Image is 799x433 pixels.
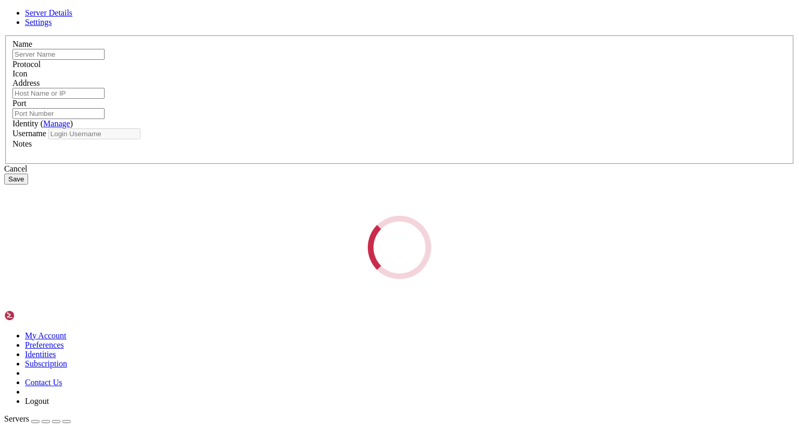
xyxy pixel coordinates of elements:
span: 义 [68,84,77,93]
input: Port Number [12,108,105,119]
span: 规 [8,119,17,128]
input: Login Username [48,128,140,139]
span: 错 [213,260,222,269]
span: 是 [129,207,138,216]
button: Save [4,174,28,185]
a: My Account [25,331,67,340]
span: 由 [164,84,173,93]
span: 量 [94,84,103,93]
span: 本 [124,190,133,199]
span: 对 [112,260,121,269]
span: 路 [122,119,131,128]
span: 网 [147,84,156,93]
label: Icon [12,69,27,78]
span: 证 [17,31,26,40]
span: 互 [129,84,138,93]
span: 地 [186,172,195,181]
span: 到 [139,119,148,128]
span: 。 [225,207,234,216]
span: 的 [85,207,94,216]
span: 行 [79,172,87,181]
x-row: -bash: tunnel:: command not found [4,287,663,296]
span: 量 [113,119,122,128]
div: Loading... [365,213,434,282]
span: 则 [17,260,26,269]
x-row: -bash: credentials-file:: command not found [4,296,663,305]
span: 签 [222,172,230,181]
span: 由 [131,119,139,128]
span: ~ [42,358,46,366]
div: (14, 40) [66,358,70,366]
span: 您 [182,84,191,93]
span: 。 [256,172,265,181]
span: 如 [103,84,112,93]
span: 径 [61,31,70,40]
span: 完 [137,207,146,216]
x-row: tunnel: 8bd3fb63-793e-434d-9e23-12019093d5b2 [4,13,663,22]
span: 返 [183,260,191,269]
input: Server Name [12,49,105,60]
span: 的 [216,207,225,216]
span: 是 [87,172,96,181]
span: 个 [43,260,52,269]
span: 务 [226,84,235,93]
img: Shellngn [4,310,64,321]
span: 流 [104,119,113,128]
span: 流 [85,84,94,93]
span: 将 [34,119,43,128]
a: Manage [43,119,70,128]
span: 凭 [8,31,17,40]
span: 名 [230,172,239,181]
span: 书 [163,190,172,199]
span: 会 [17,190,26,199]
span: 示 [35,172,44,181]
span: 本 [199,84,208,93]
label: Notes [12,139,32,148]
span: 本 [178,172,187,181]
span: 全 [56,260,65,269]
span: ， [104,260,113,269]
span: 规 [8,260,17,269]
span: 的 [69,119,78,128]
span: 规 [42,84,50,93]
span: 其 [139,260,148,269]
label: Name [12,40,32,48]
label: Address [12,78,40,87]
span: 这 [8,190,17,199]
span: 则 [50,84,59,93]
span: 文 [26,31,35,40]
span: Servers [4,414,29,423]
x-row: # Ingress [4,84,663,93]
span: 配 [73,260,82,269]
a: Servers [4,414,71,423]
span: 全 [146,207,155,216]
span: 要 [17,172,26,181]
span: 件 [35,31,44,40]
span: 面 [61,172,70,181]
span: 和 [173,207,182,216]
span: 求 [165,260,174,269]
input: Host Name or IP [12,88,105,99]
span: 则 [17,119,26,128]
span: ( ) [41,119,73,128]
span: 全 [164,207,173,216]
span: ： [43,172,52,181]
span: 不 [89,190,98,199]
x-row: # [4,31,663,40]
label: Identity [12,119,73,128]
span: 用 [204,172,213,181]
span: 了 [76,84,85,93]
div: Cancel [4,164,795,174]
label: Port [12,99,27,108]
x-row: credentials-file: /root/.cloudflared/8bd3fb63-793e-434d-9e23-12019093d5b2.json [4,48,663,57]
span: 连 [94,207,102,216]
span: 域 [78,119,87,128]
span: 的 [96,119,105,128]
span: 到 [173,84,182,93]
x-row: -bash: -: command not found [4,313,663,322]
span: 任 [121,260,130,269]
span: 过 [190,207,199,216]
span: 则 [95,260,104,269]
span: 路 [52,31,61,40]
a: Subscription [25,359,67,368]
